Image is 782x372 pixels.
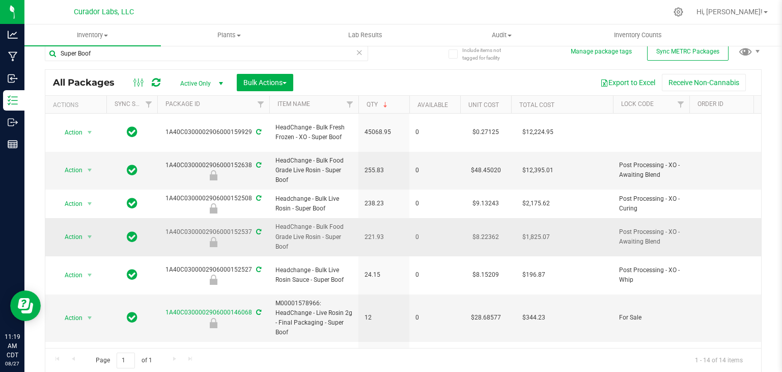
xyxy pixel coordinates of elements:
[156,161,271,180] div: 1A40C0300002906000152638
[24,31,161,40] span: Inventory
[647,42,729,61] button: Sync METRC Packages
[8,30,18,40] inline-svg: Analytics
[5,332,20,360] p: 11:19 AM CDT
[87,353,160,368] span: Page of 1
[55,268,83,282] span: Action
[117,353,135,368] input: 1
[156,318,271,328] div: For Sale
[415,127,454,137] span: 0
[275,123,352,142] span: HeadChange - Bulk Fresh Frozen - XO - Super Boof
[696,8,763,16] span: Hi, [PERSON_NAME]!
[365,270,403,280] span: 24.15
[156,203,271,214] div: Post Processing - XO - Curing
[255,128,261,136] span: Sync from Compliance System
[687,353,751,368] span: 1 - 14 of 14 items
[255,195,261,202] span: Sync from Compliance System
[672,7,685,17] div: Manage settings
[55,230,83,244] span: Action
[156,237,271,247] div: Post Processing - XO - Awaiting Blend
[8,117,18,127] inline-svg: Outbound
[275,194,352,214] span: Headchange - Bulk Live Rosin - Super Boof
[253,96,269,113] a: Filter
[156,127,271,137] div: 1A40C0300002906000159929
[55,163,83,177] span: Action
[460,114,511,152] td: $0.27125
[275,156,352,185] span: HeadChange - Bulk Food Grade Live Rosin - Super Boof
[156,194,271,214] div: 1A40C0300002906000152508
[468,101,499,109] a: Unit Cost
[619,194,683,214] span: Post Processing - XO - Curing
[621,100,654,108] a: Lock Code
[8,139,18,149] inline-svg: Reports
[127,125,137,139] span: In Sync
[156,227,271,247] div: 1A40C0300002906000152537
[55,197,83,211] span: Action
[600,31,676,40] span: Inventory Counts
[83,125,96,140] span: select
[460,295,511,342] td: $28.68577
[570,24,706,46] a: Inventory Counts
[433,24,570,46] a: Audit
[619,265,683,285] span: Post Processing - XO - Whip
[255,228,261,235] span: Sync from Compliance System
[619,313,683,323] span: For Sale
[255,266,261,273] span: Sync from Compliance System
[673,96,689,113] a: Filter
[55,125,83,140] span: Action
[415,270,454,280] span: 0
[517,125,558,140] span: $12,224.95
[127,196,137,210] span: In Sync
[275,222,352,252] span: HeadChange - Bulk Food Grade Live Rosin - Super Boof
[83,230,96,244] span: select
[460,256,511,295] td: $8.15209
[460,152,511,190] td: $48.45020
[127,230,137,244] span: In Sync
[55,311,83,325] span: Action
[255,162,261,169] span: Sync from Compliance System
[83,268,96,282] span: select
[24,24,161,46] a: Inventory
[415,166,454,175] span: 0
[156,265,271,285] div: 1A40C0300002906000152527
[127,310,137,325] span: In Sync
[619,227,683,247] span: Post Processing - XO - Awaiting Blend
[74,8,134,16] span: Curador Labs, LLC
[275,265,352,285] span: Headchange - Bulk Live Rosin Sauce - Super Boof
[367,101,389,108] a: Qty
[165,100,200,108] a: Package ID
[8,73,18,84] inline-svg: Inbound
[156,170,271,180] div: Post Processing - XO - Awaiting Blend
[83,311,96,325] span: select
[656,48,719,55] span: Sync METRC Packages
[115,100,154,108] a: Sync Status
[697,100,723,108] a: Order Id
[243,78,287,87] span: Bulk Actions
[275,299,352,338] span: M00001578966: HeadChange - Live Rosin 2g - Final Packaging - Super Boof
[517,230,555,245] span: $1,825.07
[415,232,454,242] span: 0
[462,46,513,62] span: Include items not tagged for facility
[365,313,403,323] span: 12
[127,268,137,282] span: In Sync
[127,163,137,177] span: In Sync
[594,74,662,91] button: Export to Excel
[237,74,293,91] button: Bulk Actions
[415,199,454,208] span: 0
[415,313,454,323] span: 0
[53,77,125,88] span: All Packages
[619,161,683,180] span: Post Processing - XO - Awaiting Blend
[517,268,550,282] span: $196.87
[45,46,368,61] input: Search Package ID, Item Name, SKU, Lot or Part Number...
[434,31,569,40] span: Audit
[356,46,363,59] span: Clear
[517,163,558,178] span: $12,395.01
[342,96,358,113] a: Filter
[156,275,271,285] div: Post Processing - XO - Whip
[83,163,96,177] span: select
[255,309,261,316] span: Sync from Compliance System
[83,197,96,211] span: select
[10,290,41,321] iframe: Resource center
[161,24,297,46] a: Plants
[417,101,448,109] a: Available
[141,96,157,113] a: Filter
